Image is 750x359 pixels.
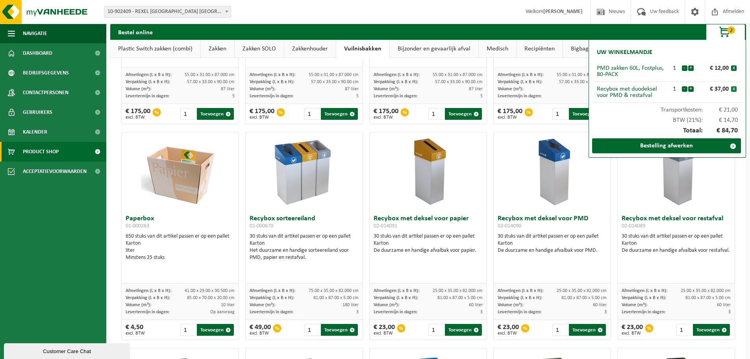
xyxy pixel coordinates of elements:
span: Volume (m³): [622,303,647,307]
span: 3 [604,310,607,314]
span: 10 liter [221,303,235,307]
span: 5 [480,94,483,99]
span: excl. BTW [126,115,150,120]
input: 1 [552,324,569,336]
span: excl. BTW [374,115,398,120]
a: Plastic Switch zakken (combi) [110,40,200,58]
div: € 37,00 [696,86,731,92]
span: 25.00 x 35.00 x 82.000 cm [681,288,731,293]
span: Verpakking (L x B x H): [374,296,418,300]
div: € 12,00 [696,65,731,71]
span: Verpakking (L x B x H): [374,80,418,84]
button: Toevoegen [321,108,358,120]
span: Levertermijn in dagen: [250,310,293,314]
span: 57.00 x 33.00 x 90.00 cm [311,80,359,84]
div: Recybox met duodeksel voor PMD & restafval [597,86,667,99]
span: Verpakking (L x B x H): [498,80,542,84]
span: Afmetingen (L x B x H): [250,73,295,77]
span: Afmetingen (L x B x H): [250,288,295,293]
span: Levertermijn in dagen: [374,310,417,314]
span: 60 liter [593,303,607,307]
h2: Uw winkelmandje [593,44,656,61]
span: Volume (m³): [374,303,399,307]
span: Levertermijn in dagen: [126,94,169,99]
span: 55.00 x 31.00 x 87.000 cm [433,73,483,77]
h3: Paperbox [126,215,235,231]
span: Verpakking (L x B x H): [250,80,294,84]
div: Karton [250,240,359,247]
span: 81.00 x 87.00 x 5.00 cm [685,296,731,300]
img: 02-014091 [389,132,468,211]
span: 81.00 x 87.00 x 5.00 cm [313,296,359,300]
span: 25.00 x 35.00 x 82.000 cm [557,288,607,293]
button: 2 [706,24,745,40]
input: 1 [304,108,320,120]
button: Toevoegen [569,324,606,336]
span: 87 liter [345,87,359,91]
input: 1 [428,108,444,120]
span: Afmetingen (L x B x H): [126,288,171,293]
div: Het duurzame en handige sorteereiland voor PMD, papier en restafval. [250,247,359,261]
button: Toevoegen [693,324,730,336]
span: 02-014090 [498,223,521,229]
span: € 84,70 [703,127,738,134]
div: 650 stuks van dit artikel passen er op een pallet [126,233,235,261]
span: excl. BTW [498,331,519,336]
span: Afmetingen (L x B x H): [374,288,419,293]
img: 01-000670 [265,132,344,211]
span: Verpakking (L x B x H): [622,296,666,300]
span: Volume (m³): [250,303,275,307]
input: 1 [428,324,444,336]
div: 30 stuks van dit artikel passen er op een pallet [498,233,607,254]
span: Afmetingen (L x B x H): [374,73,419,77]
span: 81.00 x 87.00 x 5.00 cm [561,296,607,300]
div: De duurzame en handige afvalbak voor PMD. [498,247,607,254]
span: 180 liter [343,303,359,307]
span: Levertermijn in dagen: [250,94,293,99]
button: - [682,86,687,92]
input: 1 [180,324,196,336]
div: € 175,00 [250,108,274,120]
a: Bijzonder en gevaarlijk afval [390,40,478,58]
button: Toevoegen [197,108,234,120]
span: 55.00 x 31.00 x 87.000 cm [185,73,235,77]
span: 81.00 x 87.00 x 5.00 cm [437,296,483,300]
div: Karton [498,240,607,247]
button: Toevoegen [321,324,358,336]
div: 1 [667,86,681,92]
h3: Recybox met deksel voor restafval [622,215,731,231]
span: Gebruikers [23,102,52,122]
button: Toevoegen [197,324,234,336]
iframe: chat widget [4,342,131,359]
div: 30 stuks van dit artikel passen er op een pallet [374,233,483,254]
span: 3 [480,310,483,314]
span: 02-014091 [374,223,397,229]
span: 5 [356,94,359,99]
span: 3 [356,310,359,314]
span: 57.00 x 33.00 x 90.00 cm [187,80,235,84]
span: Volume (m³): [126,87,151,91]
span: Volume (m³): [250,87,275,91]
span: 75.00 x 35.00 x 82.000 cm [309,288,359,293]
span: 57.00 x 33.00 x 90.00 cm [559,80,607,84]
span: 01-000670 [250,223,273,229]
span: Afmetingen (L x B x H): [622,288,667,293]
a: Zakken [201,40,234,58]
a: Zakken SOLO [235,40,284,58]
span: 60 liter [717,303,731,307]
div: € 23,00 [374,324,395,336]
h3: Recybox met deksel voor PMD [498,215,607,231]
span: € 21,00 [703,107,738,113]
button: + [688,86,694,92]
span: Afmetingen (L x B x H): [126,73,171,77]
button: x [731,86,737,92]
span: Levertermijn in dagen: [374,94,417,99]
span: 10-902409 - REXEL BELGIUM NV - DENDERMONDE [104,6,231,18]
input: 1 [180,108,196,120]
span: Levertermijn in dagen: [622,310,665,314]
span: Levertermijn in dagen: [126,310,169,314]
div: PMD zakken 60L, Fostplus, 80-PACK [597,65,667,78]
a: Vuilnisbakken [336,40,389,58]
button: Toevoegen [445,108,482,120]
